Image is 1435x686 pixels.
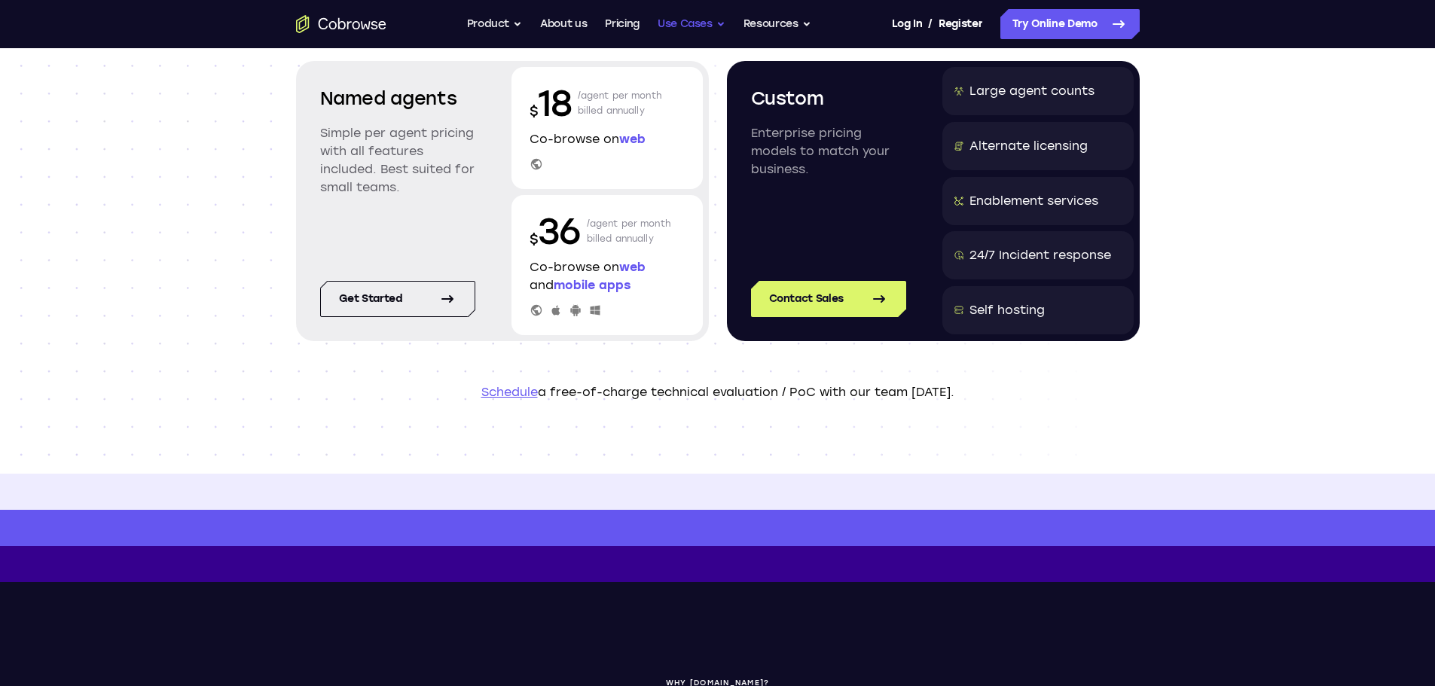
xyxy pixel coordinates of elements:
[578,79,662,127] p: /agent per month billed annually
[928,15,933,33] span: /
[530,207,581,255] p: 36
[481,385,538,399] a: Schedule
[540,9,587,39] a: About us
[751,85,906,112] h2: Custom
[969,192,1098,210] div: Enablement services
[320,124,475,197] p: Simple per agent pricing with all features included. Best suited for small teams.
[554,278,630,292] span: mobile apps
[530,79,572,127] p: 18
[743,9,811,39] button: Resources
[969,246,1111,264] div: 24/7 Incident response
[892,9,922,39] a: Log In
[658,9,725,39] button: Use Cases
[751,281,906,317] a: Contact Sales
[619,132,646,146] span: web
[467,9,523,39] button: Product
[530,103,539,120] span: $
[320,85,475,112] h2: Named agents
[969,82,1095,100] div: Large agent counts
[530,258,685,294] p: Co-browse on and
[296,383,1140,401] p: a free-of-charge technical evaluation / PoC with our team [DATE].
[939,9,982,39] a: Register
[969,301,1045,319] div: Self hosting
[530,231,539,248] span: $
[530,130,685,148] p: Co-browse on
[320,281,475,317] a: Get started
[969,137,1088,155] div: Alternate licensing
[751,124,906,178] p: Enterprise pricing models to match your business.
[1000,9,1140,39] a: Try Online Demo
[605,9,640,39] a: Pricing
[296,15,386,33] a: Go to the home page
[587,207,671,255] p: /agent per month billed annually
[619,260,646,274] span: web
